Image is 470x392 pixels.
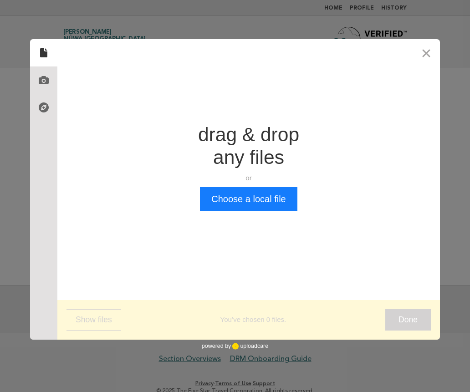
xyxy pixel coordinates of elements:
[30,66,57,94] div: Camera
[200,187,297,211] button: Choose a local file
[202,340,268,353] div: powered by
[231,343,268,350] a: uploadcare
[30,94,57,121] div: Direct Link
[66,309,121,331] button: Show files
[413,39,440,66] button: Close
[385,309,431,331] button: Done
[30,39,57,66] div: Local Files
[198,123,299,169] div: drag & drop any files
[198,173,299,183] div: or
[121,315,385,324] div: You’ve chosen 0 files.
